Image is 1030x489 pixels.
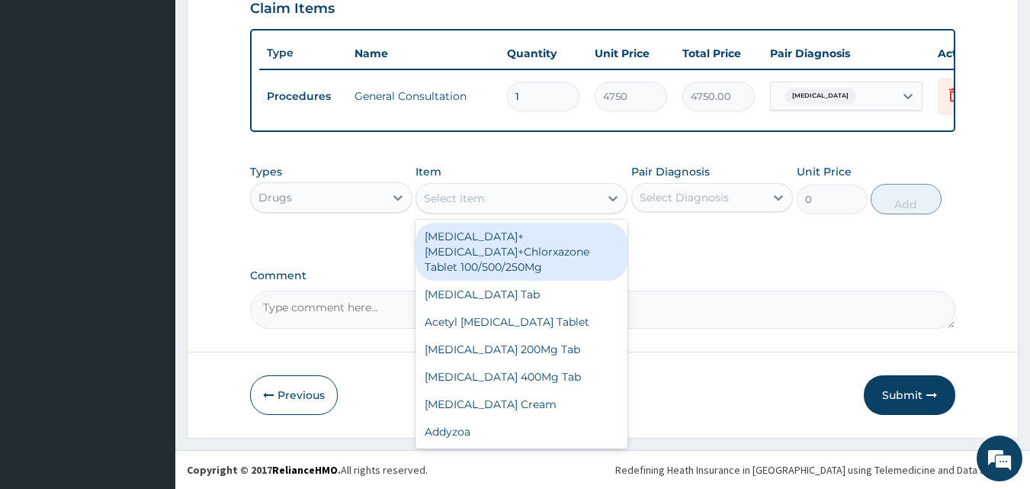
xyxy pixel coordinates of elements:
div: [MEDICAL_DATA] 400Mg Tablet [416,446,627,473]
th: Name [347,38,499,69]
td: Procedures [259,82,347,111]
div: Chat with us now [79,85,256,105]
div: [MEDICAL_DATA] Cream [416,391,627,418]
span: We're online! [88,147,210,301]
th: Type [259,39,347,67]
img: d_794563401_company_1708531726252_794563401 [28,76,62,114]
th: Pair Diagnosis [762,38,930,69]
button: Submit [864,375,955,415]
label: Pair Diagnosis [631,164,710,179]
label: Types [250,166,282,179]
a: RelianceHMO [272,463,338,477]
button: Previous [250,375,338,415]
div: [MEDICAL_DATA] 400Mg Tab [416,363,627,391]
strong: Copyright © 2017 . [187,463,341,477]
div: Select Item [424,191,485,206]
label: Comment [250,269,956,282]
div: [MEDICAL_DATA] 200Mg Tab [416,336,627,363]
label: Unit Price [797,164,852,179]
footer: All rights reserved. [175,450,1030,489]
th: Quantity [499,38,587,69]
td: General Consultation [347,81,499,111]
div: Minimize live chat window [250,8,287,44]
th: Total Price [675,38,762,69]
button: Add [871,184,942,214]
div: Acetyl [MEDICAL_DATA] Tablet [416,308,627,336]
div: Redefining Heath Insurance in [GEOGRAPHIC_DATA] using Telemedicine and Data Science! [615,462,1019,478]
div: [MEDICAL_DATA] Tab [416,281,627,308]
label: Item [416,164,441,179]
div: Drugs [258,190,292,205]
th: Unit Price [587,38,675,69]
div: Select Diagnosis [640,190,729,205]
span: [MEDICAL_DATA] [785,88,856,104]
h3: Claim Items [250,1,335,18]
th: Actions [930,38,1006,69]
div: [MEDICAL_DATA]+[MEDICAL_DATA]+Chlorxazone Tablet 100/500/250Mg [416,223,627,281]
div: Addyzoa [416,418,627,446]
textarea: Type your message and hit 'Enter' [8,327,290,380]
